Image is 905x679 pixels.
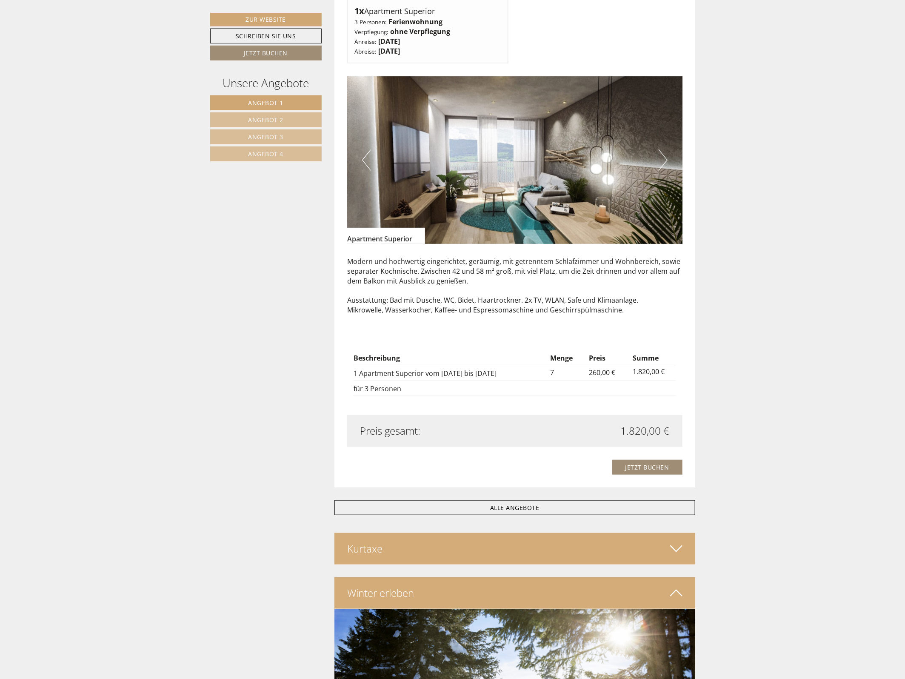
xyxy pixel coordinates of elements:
[334,577,695,609] div: Winter erleben
[629,365,676,380] td: 1.820,00 €
[589,368,615,377] span: 260,00 €
[354,47,377,55] small: Abreise:
[354,5,501,17] div: Apartment Superior
[248,116,283,124] span: Angebot 2
[354,380,547,395] td: für 3 Personen
[390,27,450,36] b: ohne Verpflegung
[354,28,388,36] small: Verpflegung:
[659,149,668,171] button: Next
[547,365,585,380] td: 7
[378,46,400,56] b: [DATE]
[354,18,387,26] small: 3 Personen:
[354,352,547,365] th: Beschreibung
[629,352,676,365] th: Summe
[347,76,682,244] img: image
[334,533,695,564] div: Kurtaxe
[354,5,364,17] b: 1x
[248,150,283,158] span: Angebot 4
[248,99,283,107] span: Angebot 1
[388,17,443,26] b: Ferienwohnung
[210,75,322,91] div: Unsere Angebote
[621,424,670,438] span: 1.820,00 €
[210,46,322,60] a: Jetzt buchen
[210,29,322,43] a: Schreiben Sie uns
[354,365,547,380] td: 1 Apartment Superior vom [DATE] bis [DATE]
[378,37,400,46] b: [DATE]
[612,460,682,475] a: Jetzt buchen
[248,133,283,141] span: Angebot 3
[547,352,585,365] th: Menge
[354,424,515,438] div: Preis gesamt:
[354,37,377,46] small: Anreise:
[362,149,371,171] button: Previous
[585,352,629,365] th: Preis
[347,257,682,315] p: Modern und hochwertig eingerichtet, geräumig, mit getrenntem Schlafzimmer und Wohnbereich, sowie ...
[347,228,425,244] div: Apartment Superior
[334,500,695,515] a: ALLE ANGEBOTE
[210,13,322,26] a: Zur Website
